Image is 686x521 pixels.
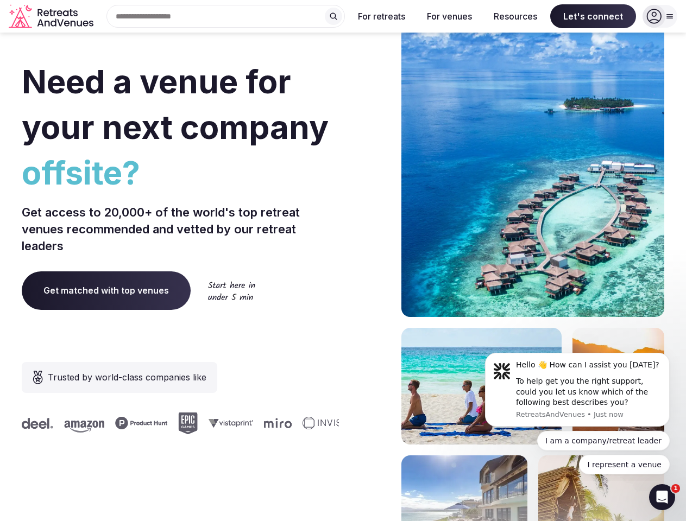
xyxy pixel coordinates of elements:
svg: Vistaprint company logo [203,418,248,428]
span: Let's connect [550,4,636,28]
span: 1 [671,484,680,493]
img: woman sitting in back of truck with camels [572,328,664,444]
p: Get access to 20,000+ of the world's top retreat venues recommended and vetted by our retreat lea... [22,204,339,254]
img: Start here in under 5 min [208,281,255,300]
a: Visit the homepage [9,4,96,29]
button: Resources [485,4,546,28]
span: Trusted by world-class companies like [48,371,206,384]
button: For venues [418,4,481,28]
svg: Epic Games company logo [173,412,192,434]
iframe: Intercom live chat [649,484,675,510]
svg: Invisible company logo [297,417,357,430]
iframe: Intercom notifications message [469,343,686,481]
button: For retreats [349,4,414,28]
svg: Miro company logo [259,418,286,428]
svg: Retreats and Venues company logo [9,4,96,29]
a: Get matched with top venues [22,271,191,309]
span: Need a venue for your next company [22,62,329,147]
span: offsite? [22,150,339,195]
svg: Deel company logo [16,418,48,429]
img: yoga on tropical beach [401,328,562,444]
